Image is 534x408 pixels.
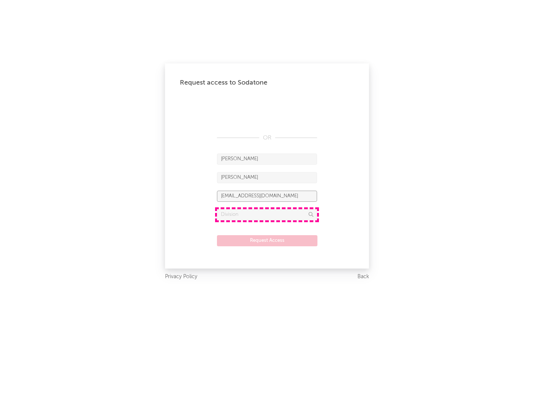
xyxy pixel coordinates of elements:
[357,272,369,282] a: Back
[217,172,317,183] input: Last Name
[217,134,317,142] div: OR
[217,209,317,220] input: Division
[180,78,354,87] div: Request access to Sodatone
[217,235,317,246] button: Request Access
[217,191,317,202] input: Email
[217,154,317,165] input: First Name
[165,272,197,282] a: Privacy Policy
